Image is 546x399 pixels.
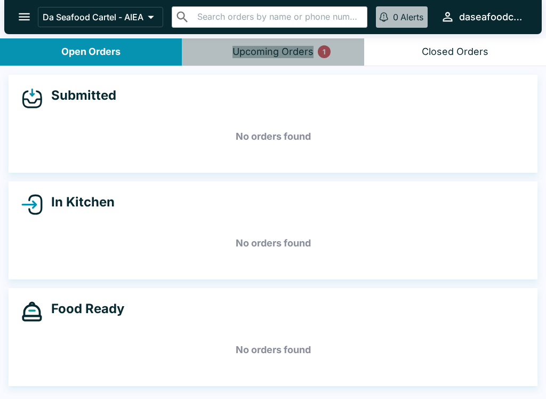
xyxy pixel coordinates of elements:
input: Search orders by name or phone number [194,10,363,25]
h5: No orders found [21,331,525,369]
button: daseafoodcartel [436,5,529,28]
div: daseafoodcartel [459,11,525,23]
div: Upcoming Orders [232,46,314,58]
h4: Submitted [43,87,116,103]
p: 0 [393,12,398,22]
h4: Food Ready [43,301,124,317]
p: Alerts [400,12,423,22]
h5: No orders found [21,117,525,156]
h4: In Kitchen [43,194,115,210]
h5: No orders found [21,224,525,262]
button: Da Seafood Cartel - AIEA [38,7,163,27]
div: Closed Orders [422,46,488,58]
button: open drawer [11,3,38,30]
div: Open Orders [61,46,121,58]
p: Da Seafood Cartel - AIEA [43,12,143,22]
p: 1 [323,46,326,57]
